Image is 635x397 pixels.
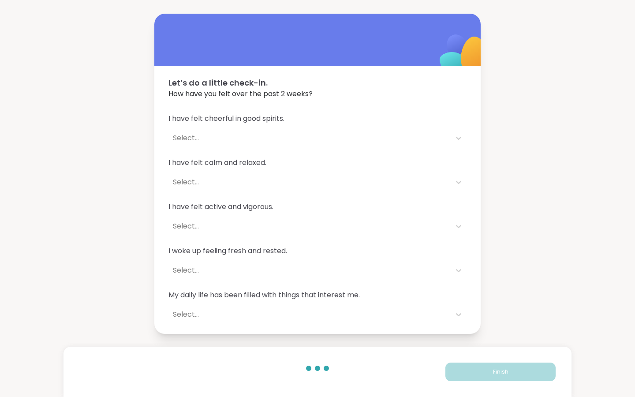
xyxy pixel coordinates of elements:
span: I have felt calm and relaxed. [168,157,467,168]
div: Select... [173,221,446,232]
span: I have felt cheerful in good spirits. [168,113,467,124]
span: I have felt active and vigorous. [168,202,467,212]
div: Select... [173,309,446,320]
div: Select... [173,265,446,276]
div: Select... [173,177,446,187]
div: Select... [173,133,446,143]
span: My daily life has been filled with things that interest me. [168,290,467,300]
span: I woke up feeling fresh and rested. [168,246,467,256]
img: ShareWell Logomark [419,11,507,99]
button: Finish [445,363,556,381]
span: Let’s do a little check-in. [168,77,467,89]
span: How have you felt over the past 2 weeks? [168,89,467,99]
span: Finish [493,368,508,376]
